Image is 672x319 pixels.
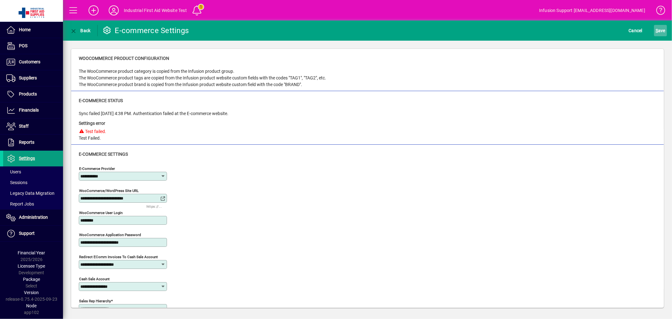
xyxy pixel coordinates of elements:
[79,128,106,135] div: Test failed.
[3,177,63,188] a: Sessions
[6,180,27,185] span: Sessions
[79,211,123,215] mat-label: WooCommerce User Login
[3,226,63,241] a: Support
[19,231,35,236] span: Support
[629,26,643,36] span: Cancel
[3,86,63,102] a: Products
[79,299,111,303] mat-label: Sales Rep Hierarchy
[3,54,63,70] a: Customers
[6,191,55,196] span: Legacy Data Migration
[654,25,667,36] button: Save
[79,166,115,171] mat-label: E-commerce Provider
[19,215,48,220] span: Administration
[656,28,658,33] span: S
[3,119,63,134] a: Staff
[6,201,34,206] span: Report Jobs
[26,303,37,308] span: Node
[79,277,110,281] mat-label: Cash sale account
[19,124,29,129] span: Staff
[656,26,665,36] span: ave
[3,166,63,177] a: Users
[146,203,162,210] mat-hint: https://...
[3,210,63,225] a: Administration
[23,277,40,282] span: Package
[79,110,228,117] div: Sync failed [DATE] 4:38 PM. Authentication failed at the E-commerce website.
[3,102,63,118] a: Financials
[3,70,63,86] a: Suppliers
[3,188,63,199] a: Legacy Data Migration
[627,25,644,36] button: Cancel
[70,28,91,33] span: Back
[104,5,124,16] button: Profile
[79,120,106,127] div: Settings error
[68,25,92,36] button: Back
[79,68,326,88] div: The WooCommerce product category is copied from the Infusion product group. The WooCommerce produ...
[79,117,106,142] div: Test Failed.
[83,5,104,16] button: Add
[63,25,98,36] app-page-header-button: Back
[19,75,37,80] span: Suppliers
[19,43,27,48] span: POS
[19,91,37,96] span: Products
[79,255,158,259] mat-label: Redirect eComm Invoices to Cash Sale Account
[19,59,40,64] span: Customers
[19,156,35,161] span: Settings
[3,199,63,209] a: Report Jobs
[79,56,169,61] span: WooCommerce product configuration
[3,38,63,54] a: POS
[79,152,128,157] span: E-commerce Settings
[6,169,21,174] span: Users
[539,5,645,15] div: Infusion Support [EMAIL_ADDRESS][DOMAIN_NAME]
[652,1,664,22] a: Knowledge Base
[19,140,34,145] span: Reports
[79,98,123,103] span: E-commerce Status
[79,188,139,193] mat-label: WooCommerce/WordPress Site URL
[3,135,63,150] a: Reports
[19,107,39,113] span: Financials
[18,264,45,269] span: Licensee Type
[79,233,141,237] mat-label: WooCommerce Application Password
[19,27,31,32] span: Home
[102,26,189,36] div: E-commerce Settings
[124,5,187,15] div: Industrial First Aid Website Test
[24,290,39,295] span: Version
[3,22,63,38] a: Home
[18,250,45,255] span: Financial Year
